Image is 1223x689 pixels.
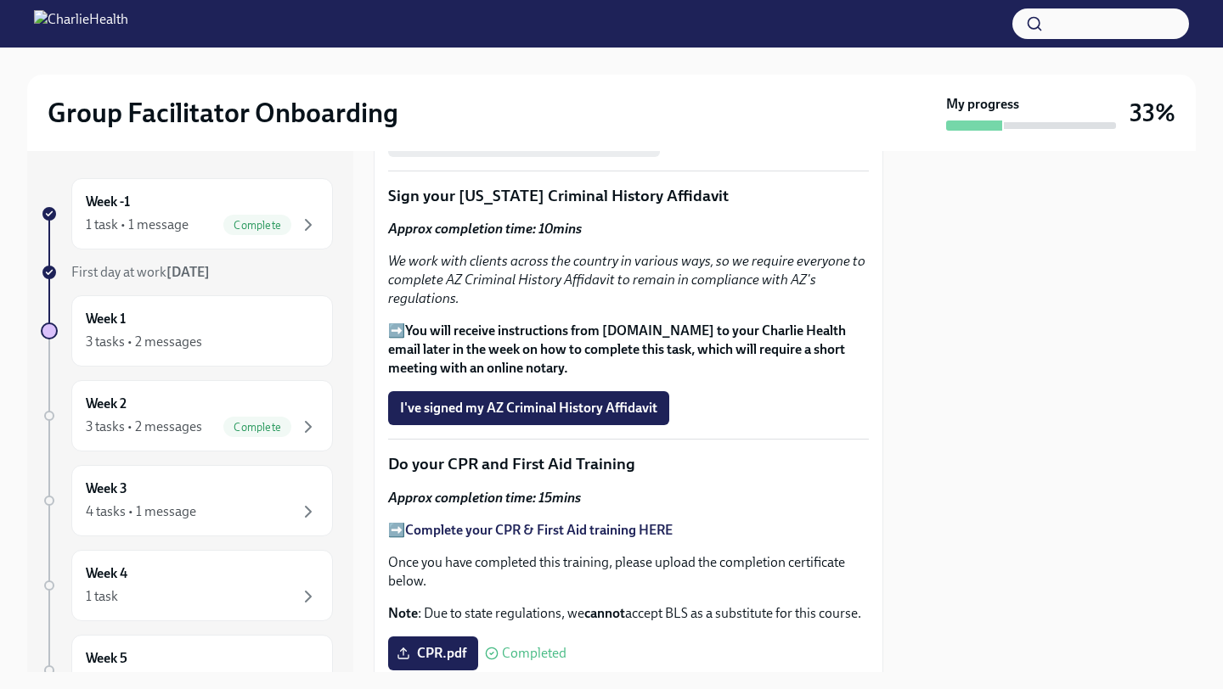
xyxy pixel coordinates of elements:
span: First day at work [71,264,210,280]
h6: Week 4 [86,564,127,583]
strong: Approx completion time: 15mins [388,490,581,506]
a: Complete your CPR & First Aid training HERE [405,522,673,538]
h6: Week 5 [86,649,127,668]
strong: cannot [584,605,625,621]
strong: Approx completion time: 10mins [388,221,582,237]
strong: My progress [946,95,1019,114]
div: 3 tasks • 2 messages [86,417,202,436]
a: Week 34 tasks • 1 message [41,465,333,536]
p: ➡️ [388,322,869,378]
div: 1 task • 1 message [86,216,189,234]
a: Week 13 tasks • 2 messages [41,295,333,367]
h6: Week 2 [86,395,127,413]
a: Week 41 task [41,550,333,621]
p: : Due to state regulations, we accept BLS as a substitute for this course. [388,604,869,623]
strong: You will receive instructions from [DOMAIN_NAME] to your Charlie Health email later in the week o... [388,322,846,376]
button: I've signed my AZ Criminal History Affidavit [388,391,669,425]
label: CPR.pdf [388,636,478,670]
span: Complete [223,219,291,232]
a: Week 23 tasks • 2 messagesComplete [41,380,333,451]
em: We work with clients across the country in various ways, so we require everyone to complete AZ Cr... [388,253,865,306]
h6: Week -1 [86,193,130,211]
span: Complete [223,421,291,434]
p: Do your CPR and First Aid Training [388,453,869,475]
a: Week -11 task • 1 messageComplete [41,178,333,249]
div: 3 tasks • 2 messages [86,333,202,351]
img: CharlieHealth [34,10,128,37]
strong: [DATE] [166,264,210,280]
div: 4 tasks • 1 message [86,502,196,521]
h6: Week 3 [86,479,127,498]
h3: 33% [1130,98,1175,128]
span: I've signed my AZ Criminal History Affidavit [400,400,657,417]
strong: Note [388,605,418,621]
h6: Week 1 [86,310,126,328]
p: ➡️ [388,521,869,540]
a: First day at work[DATE] [41,263,333,282]
span: CPR.pdf [400,645,466,662]
div: 1 task [86,587,118,606]
p: Sign your [US_STATE] Criminal History Affidavit [388,185,869,207]
h2: Group Facilitator Onboarding [48,96,398,130]
p: Once you have completed this training, please upload the completion certificate below. [388,553,869,591]
span: Completed [502,647,566,660]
